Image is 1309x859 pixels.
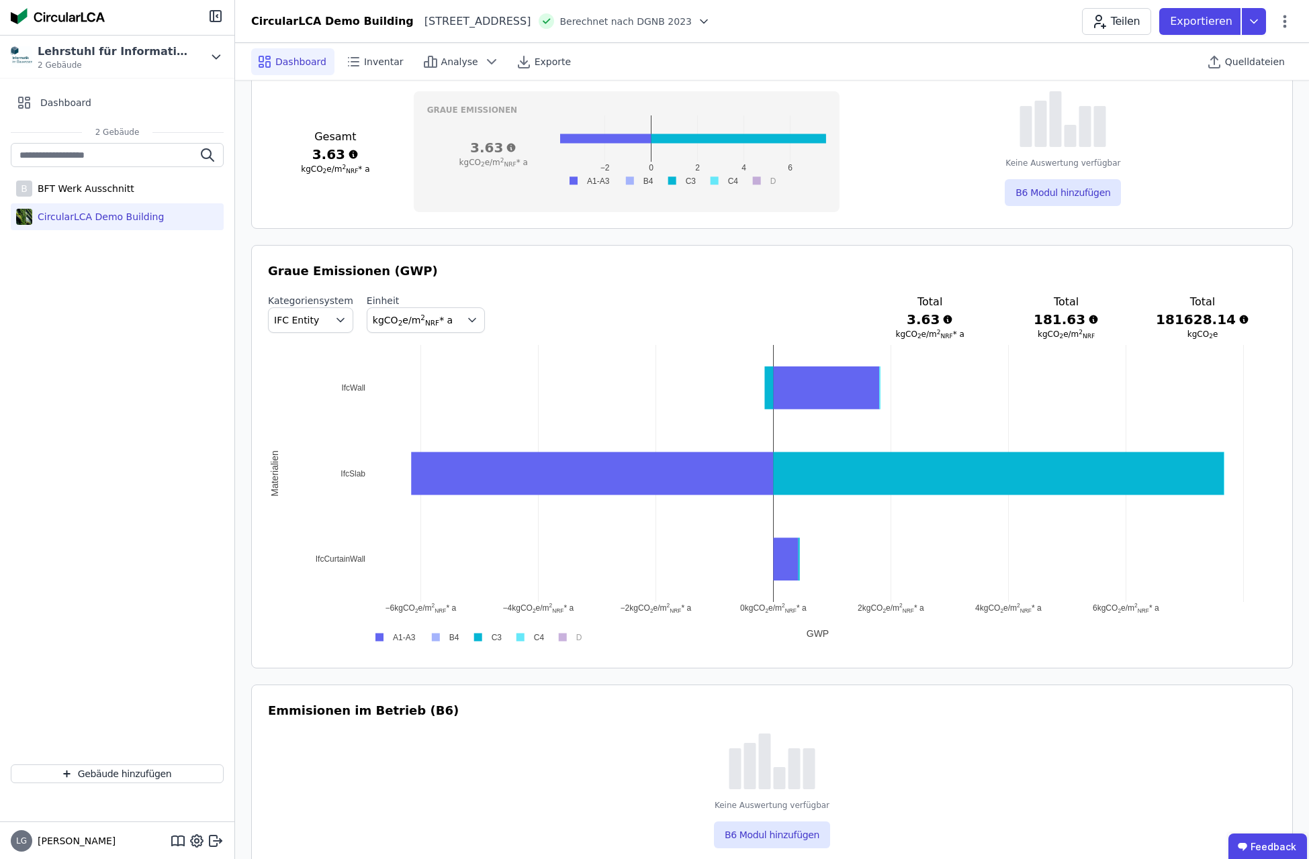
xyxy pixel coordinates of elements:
[1225,55,1285,68] span: Quelldateien
[425,319,439,327] sub: NRF
[32,834,116,848] span: [PERSON_NAME]
[427,138,560,157] h3: 3.63
[32,210,164,223] div: CircularLCA Demo Building
[917,333,921,340] sub: 2
[1082,8,1151,35] button: Teilen
[459,158,528,167] span: kgCO e/m * a
[895,330,964,339] span: kgCO e/m * a
[268,145,403,164] h3: 3.63
[559,15,692,28] span: Berechnet nach DGNB 2023
[1209,333,1213,340] sub: 2
[373,315,453,325] span: kgCO e/m * a
[715,800,829,811] div: Keine Auswertung verfügbar
[32,182,134,195] div: BFT Werk Ausschnitt
[1079,329,1083,336] sup: 2
[16,206,32,228] img: CircularLCA Demo Building
[535,55,571,68] span: Exporte
[268,307,353,333] button: IFC Entity
[427,105,826,115] h3: Graue Emissionen
[268,294,353,307] label: Kategoriensystem
[38,60,192,70] span: 2 Gebäude
[1187,330,1218,339] span: kgCO e
[11,46,32,68] img: Lehrstuhl für Informatik im Bauwesen Ruhr-Universität Bochum
[940,333,952,340] sub: NRF
[500,157,504,164] sup: 2
[1020,294,1113,310] h3: Total
[268,701,459,720] h3: Emmisionen im Betrieb (B6)
[40,96,91,109] span: Dashboard
[441,55,478,68] span: Analyse
[883,310,977,329] h3: 3.63
[346,168,358,174] sub: NRF
[1020,91,1106,147] img: empty-state
[1005,158,1120,168] div: Keine Auswertung verfügbar
[883,294,977,310] h3: Total
[937,329,941,336] sup: 2
[275,55,326,68] span: Dashboard
[1083,333,1095,340] sub: NRF
[268,129,403,145] h3: Gesamt
[1156,294,1249,310] h3: Total
[11,8,105,24] img: Concular
[1020,310,1113,329] h3: 181.63
[274,313,319,327] span: IFC Entity
[714,821,830,848] button: B6 Modul hinzufügen
[1038,330,1095,339] span: kgCO e/m
[323,168,327,174] sub: 2
[367,294,485,307] label: Einheit
[342,164,346,170] sup: 2
[82,127,153,138] span: 2 Gebäude
[16,837,27,845] span: LG
[1170,13,1235,30] p: Exportieren
[1005,179,1121,206] button: B6 Modul hinzufügen
[364,55,404,68] span: Inventar
[414,13,531,30] div: [STREET_ADDRESS]
[38,44,192,60] div: Lehrstuhl für Informatik im Bauwesen [GEOGRAPHIC_DATA]
[1156,310,1249,329] h3: 181628.14
[481,161,485,168] sub: 2
[367,307,485,333] button: kgCO2e/m2NRF* a
[1059,333,1063,340] sub: 2
[729,734,815,789] img: empty-state
[16,181,32,197] div: B
[11,764,224,783] button: Gebäude hinzufügen
[251,13,414,30] div: CircularLCA Demo Building
[398,319,403,327] sub: 2
[301,164,369,174] span: kgCO e/m * a
[268,262,1276,281] h3: Graue Emissionen (GWP)
[420,313,425,321] sup: 2
[504,161,516,168] sub: NRF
